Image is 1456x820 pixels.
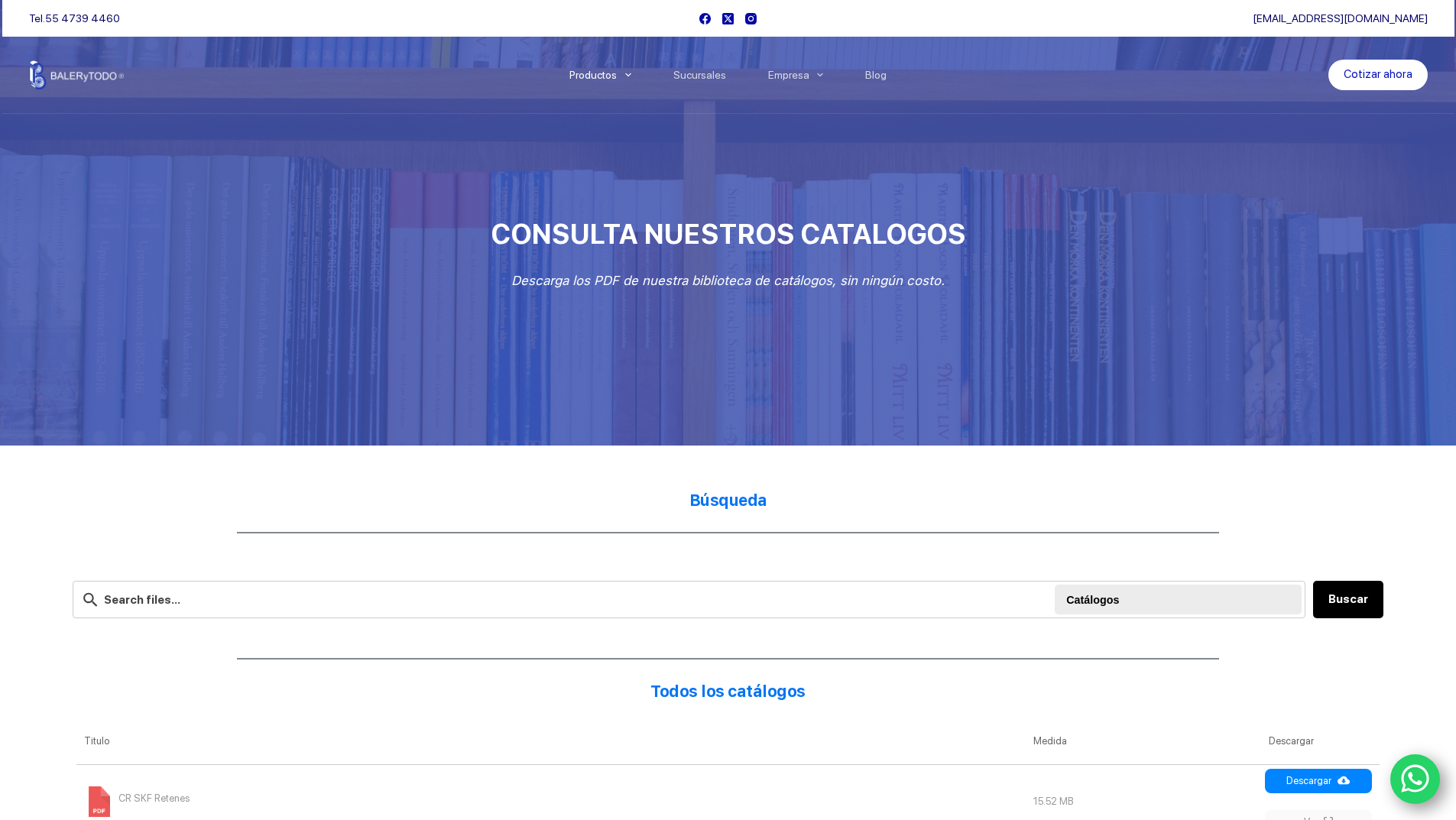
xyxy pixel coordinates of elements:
[1328,60,1428,90] a: Cotizar ahora
[745,13,757,24] a: Instagram
[84,795,190,806] a: CR SKF Retenes
[76,718,1026,764] th: Titulo
[1261,718,1380,764] th: Descargar
[29,60,125,89] img: Balerytodo
[689,491,767,510] strong: Búsqueda
[722,13,734,24] a: X (Twitter)
[1265,769,1372,793] a: Descargar
[81,590,100,609] img: search-24.svg
[118,786,190,811] span: CR SKF Retenes
[73,581,1305,618] input: Search files...
[650,682,806,701] strong: Todos los catálogos
[491,218,965,251] span: CONSULTA NUESTROS CATALOGOS
[45,12,120,24] a: 55 4739 4460
[1026,718,1260,764] th: Medida
[548,37,908,113] nav: Menu Principal
[699,13,711,24] a: Facebook
[29,12,120,24] span: Tel.
[511,273,945,288] em: Descarga los PDF de nuestra biblioteca de catálogos, sin ningún costo.
[1253,12,1428,24] a: [EMAIL_ADDRESS][DOMAIN_NAME]
[1390,754,1441,805] a: WhatsApp
[1313,581,1383,618] button: Buscar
